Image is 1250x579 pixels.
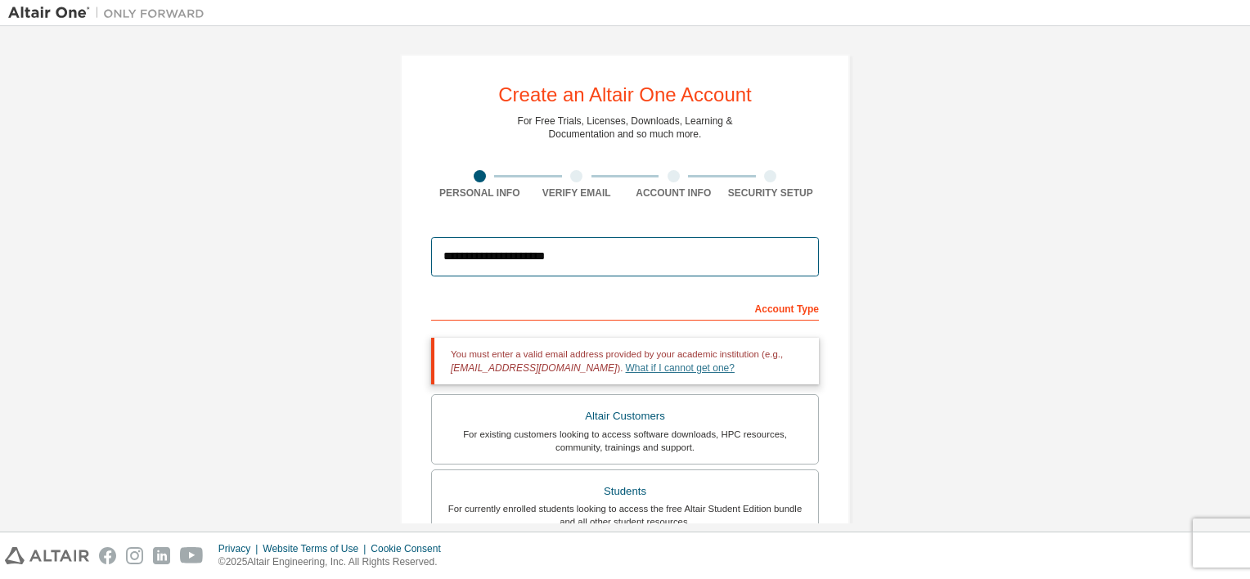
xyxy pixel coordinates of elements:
div: Privacy [218,542,263,555]
div: Account Info [625,186,722,200]
a: What if I cannot get one? [626,362,735,374]
div: Website Terms of Use [263,542,371,555]
div: Altair Customers [442,405,808,428]
div: Personal Info [431,186,528,200]
img: linkedin.svg [153,547,170,564]
img: facebook.svg [99,547,116,564]
div: Account Type [431,294,819,321]
img: youtube.svg [180,547,204,564]
img: Altair One [8,5,213,21]
div: Students [442,480,808,503]
div: For Free Trials, Licenses, Downloads, Learning & Documentation and so much more. [518,114,733,141]
div: You must enter a valid email address provided by your academic institution (e.g., ). [431,338,819,384]
img: instagram.svg [126,547,143,564]
div: Security Setup [722,186,820,200]
div: Cookie Consent [371,542,450,555]
div: Verify Email [528,186,626,200]
img: altair_logo.svg [5,547,89,564]
div: Create an Altair One Account [498,85,752,105]
span: [EMAIL_ADDRESS][DOMAIN_NAME] [451,362,617,374]
p: © 2025 Altair Engineering, Inc. All Rights Reserved. [218,555,451,569]
div: For currently enrolled students looking to access the free Altair Student Edition bundle and all ... [442,502,808,528]
div: For existing customers looking to access software downloads, HPC resources, community, trainings ... [442,428,808,454]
